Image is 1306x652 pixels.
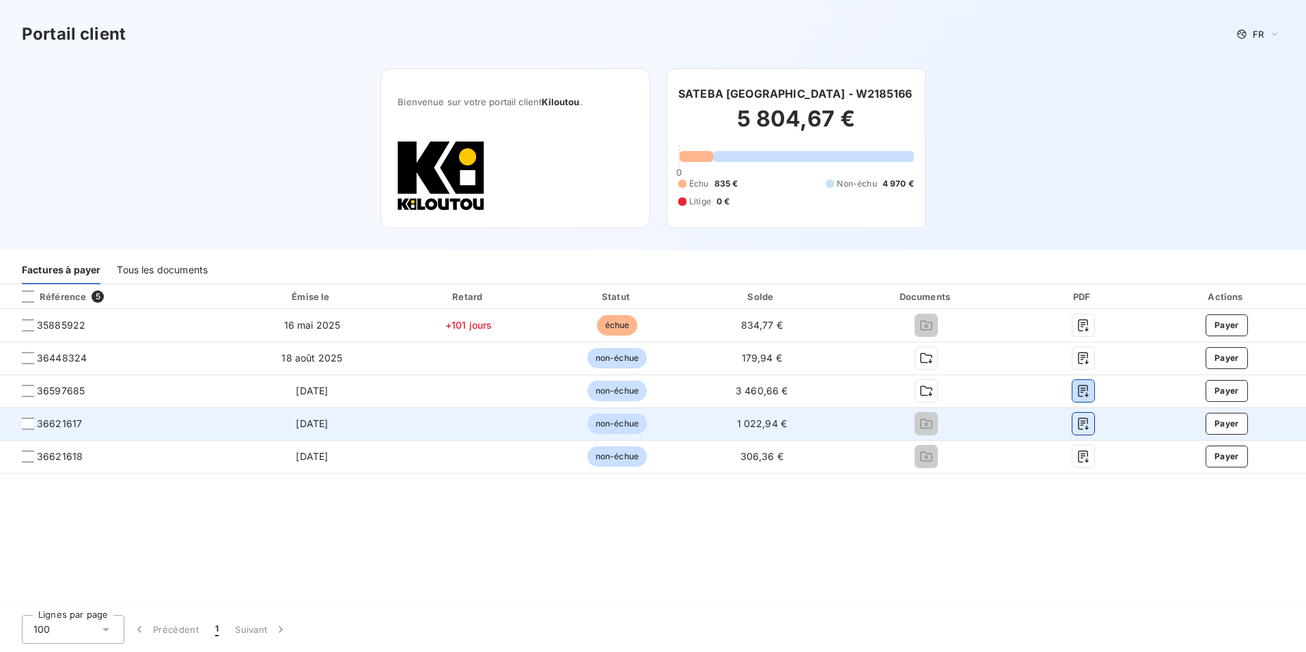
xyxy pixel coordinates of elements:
[37,450,83,463] span: 36621618
[546,290,688,303] div: Statut
[22,256,100,284] div: Factures à payer
[736,385,788,396] span: 3 460,66 €
[689,178,709,190] span: Échu
[124,615,207,644] button: Précédent
[1206,347,1248,369] button: Payer
[37,384,85,398] span: 36597685
[398,140,485,211] img: Company logo
[678,105,914,146] h2: 5 804,67 €
[11,290,86,303] div: Référence
[445,319,492,331] span: +101 jours
[1150,290,1303,303] div: Actions
[227,615,296,644] button: Suivant
[542,96,579,107] span: Kiloutou
[676,167,682,178] span: 0
[587,446,647,467] span: non-échue
[1022,290,1145,303] div: PDF
[281,352,342,364] span: 18 août 2025
[597,315,638,336] span: échue
[296,385,328,396] span: [DATE]
[587,413,647,434] span: non-échue
[678,85,912,102] h6: SATEBA [GEOGRAPHIC_DATA] - W2185166
[296,450,328,462] span: [DATE]
[1206,380,1248,402] button: Payer
[396,290,541,303] div: Retard
[587,348,647,368] span: non-échue
[689,195,711,208] span: Litige
[1206,314,1248,336] button: Payer
[233,290,391,303] div: Émise le
[587,381,647,401] span: non-échue
[1206,446,1248,467] button: Payer
[717,195,730,208] span: 0 €
[837,178,876,190] span: Non-échu
[215,623,219,636] span: 1
[92,290,104,303] span: 5
[284,319,341,331] span: 16 mai 2025
[398,96,633,107] span: Bienvenue sur votre portail client .
[33,623,50,636] span: 100
[1253,29,1264,40] span: FR
[742,352,782,364] span: 179,94 €
[741,319,783,331] span: 834,77 €
[37,318,85,332] span: 35885922
[296,418,328,429] span: [DATE]
[22,22,126,46] h3: Portail client
[37,417,82,431] span: 36621617
[1206,413,1248,435] button: Payer
[207,615,227,644] button: 1
[693,290,831,303] div: Solde
[714,178,738,190] span: 835 €
[883,178,914,190] span: 4 970 €
[737,418,788,429] span: 1 022,94 €
[117,256,208,284] div: Tous les documents
[836,290,1016,303] div: Documents
[740,450,783,462] span: 306,36 €
[37,351,87,365] span: 36448324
